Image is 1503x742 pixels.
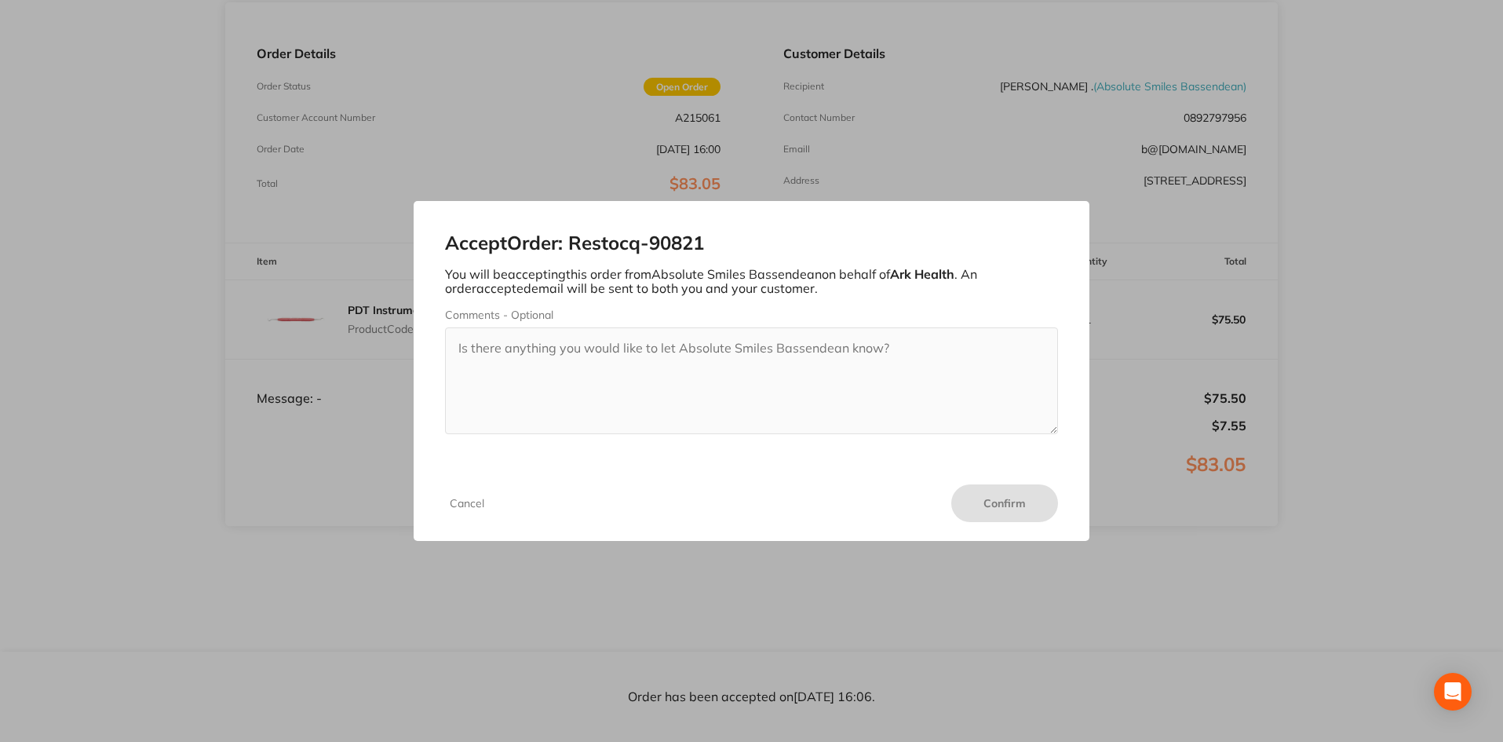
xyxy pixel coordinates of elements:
h2: Accept Order: Restocq- 90821 [445,232,1059,254]
button: Confirm [951,484,1058,522]
button: Cancel [445,496,489,510]
label: Comments - Optional [445,309,1059,321]
div: Open Intercom Messenger [1434,673,1472,711]
b: Ark Health [890,266,954,282]
p: You will be accepting this order from Absolute Smiles Bassendean on behalf of . An order accepted... [445,267,1059,296]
